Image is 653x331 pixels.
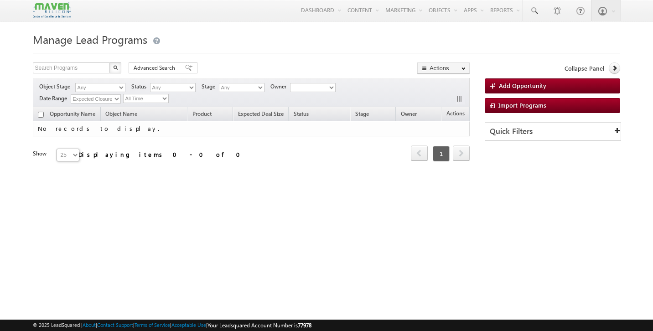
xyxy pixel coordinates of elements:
span: Import Programs [498,101,546,109]
div: Displaying items 0 - 0 of 0 [78,149,246,160]
span: Add Opportunity [499,82,546,89]
span: Stage [202,83,219,91]
span: Date Range [39,94,71,103]
input: Check all records [38,112,44,118]
span: Expected Deal Size [238,110,284,117]
span: Opportunity Name [50,110,95,117]
span: Object Name [101,109,142,121]
span: Stage [355,110,369,117]
span: Status [131,83,150,91]
a: Status [289,109,313,121]
span: 1 [433,146,450,161]
span: Advanced Search [134,64,178,72]
span: Product [192,110,212,117]
span: Collapse Panel [565,64,604,72]
span: 77978 [298,322,311,329]
a: Acceptable Use [171,322,206,328]
span: © 2025 LeadSquared | | | | | [33,321,311,330]
span: Manage Lead Programs [33,32,147,47]
a: About [83,322,96,328]
img: Custom Logo [33,2,71,18]
img: Search [113,65,118,70]
a: next [453,146,470,161]
span: Object Stage [39,83,74,91]
div: Quick Filters [485,123,621,140]
span: Owner [270,83,290,91]
div: Show [33,150,49,158]
button: Actions [417,62,470,74]
span: Actions [442,109,469,120]
a: Expected Deal Size [233,109,288,121]
span: Owner [401,110,417,117]
a: Opportunity Name [45,109,100,121]
a: Contact Support [97,322,133,328]
a: prev [411,146,428,161]
a: Terms of Service [135,322,170,328]
td: No records to display. [33,121,470,136]
span: Your Leadsquared Account Number is [207,322,311,329]
a: Stage [351,109,373,121]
